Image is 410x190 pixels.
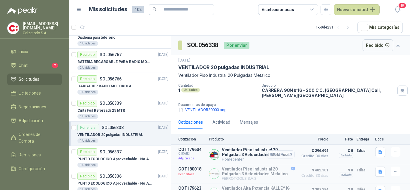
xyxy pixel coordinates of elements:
p: BATERIA RECARGABLE PARA RADIO MOTOROLA [77,59,152,65]
div: Por enviar [77,124,99,131]
p: [DATE] [158,149,168,155]
span: $ 402.101 [298,167,328,174]
p: Dirección [262,83,395,88]
p: $ 0 [332,167,353,174]
a: Negociaciones [7,101,62,113]
span: Remisiones [19,152,41,158]
div: 1 Unidades [77,41,98,46]
p: [DATE] [158,125,168,131]
span: 18 [398,3,406,8]
p: VENTILADOR 20 pulgadas INDUSTRIAL [77,132,143,138]
span: 2 [52,63,58,68]
p: SOL056766 [100,77,122,81]
img: Company Logo [209,169,219,179]
img: Company Logo [209,149,219,159]
p: [DATE] [158,52,168,58]
p: Cinta Foil Reforzada 25 MTR [77,108,125,113]
div: 2 Unidades [77,65,98,70]
p: COT180018 [178,167,205,171]
a: Órdenes de Compra [7,129,62,147]
span: Crédito 30 días [298,174,328,177]
p: FERROTOOLS S.A.S. [222,176,295,181]
div: Incluido [339,173,353,177]
div: 1 Unidades [77,163,98,167]
p: $ 0 [332,147,353,154]
div: Cotizaciones [178,119,203,125]
span: Negociaciones [19,104,46,110]
a: RecibidoSOL056339[DATE] Cinta Foil Reforzada 25 MTR1 Unidades [69,97,171,122]
span: Chat [19,62,28,69]
p: Calzatodo S.A. [23,31,62,35]
div: 1 Unidades [77,90,98,95]
p: [EMAIL_ADDRESS][DOMAIN_NAME] [23,22,62,30]
img: Logo peakr [7,7,38,14]
a: RecibidoSOL056766[DATE] CARGADOR RADIO MOTOROLA1 Unidades [69,73,171,97]
p: CARRERA 98N # 16 - 200 C.C. [GEOGRAPHIC_DATA] Cali , [PERSON_NAME][GEOGRAPHIC_DATA] [262,88,395,98]
button: 18 [392,4,403,15]
span: Inicio [19,48,28,55]
h3: SOL056338 [187,41,219,50]
span: Solicitudes [19,76,39,83]
p: Descartada [178,171,205,177]
a: Chat2 [7,60,62,71]
p: Producto [209,137,295,141]
p: Cotización [178,137,205,141]
p: Ventilador Piso Industrial 20 Pulgadas Metalico [178,72,403,79]
p: Diadema para telefono [77,35,115,41]
p: Docs [375,137,387,141]
p: Cantidad [178,83,257,88]
p: Ventilador Piso Industrial 20 Pulgadas 3 Velocidades Metalico [222,167,295,176]
span: Adjudicación [19,117,43,124]
p: [DATE] [158,173,168,179]
p: [DATE] [158,101,168,106]
a: Configuración [7,163,62,174]
p: Documentos de apoyo [178,103,408,107]
a: Solicitudes [7,74,62,85]
p: Precio [298,137,328,141]
p: 1 [178,88,180,93]
a: RecibidoSOL056337[DATE] PUNTO ECOLOGICO Aprovechable - No Aprovechable 20Litros Blanco - Negro1 U... [69,146,171,170]
div: Recibido [77,148,97,155]
p: PUNTO ECOLOGICO Aprovechable - No Aprovechable 20Litros Blanco - Negro [77,181,152,186]
p: SOL056338 [102,125,124,130]
a: RecibidoSOL056767[DATE] BATERIA RECARGABLE PARA RADIO MOTOROLA2 Unidades [69,49,171,73]
p: Homecenter [222,157,295,161]
button: Mís categorías [357,22,403,33]
img: Company Logo [8,23,19,34]
p: VENTILADOR 20 pulgadas INDUSTRIAL [178,64,269,71]
button: Recibido [363,39,393,51]
p: SOL056337 [100,150,122,154]
div: Recibido [77,75,97,83]
span: 102 [132,6,144,13]
span: Órdenes de Compra [19,131,56,144]
div: 1 - 50 de 231 [316,23,353,32]
p: PUNTO ECOLOGICO Aprovechable - No Aprovechable 20Litros Blanco - Negro [77,156,152,162]
span: Configuración [19,165,45,172]
div: Recibido [77,51,97,58]
p: SOL056339 [100,101,122,105]
div: Unidades [181,88,200,92]
a: Remisiones [7,149,62,161]
div: Recibido [77,100,97,107]
p: [DATE] [158,76,168,82]
span: search [152,7,157,11]
a: Inicio [7,46,62,57]
div: Mensajes [240,119,258,125]
div: 1 Unidades [77,138,98,143]
p: Entrega [357,137,372,141]
div: Incluido [339,153,353,158]
a: Licitaciones [7,87,62,99]
a: Por enviarSOL056338[DATE] VENTILADOR 20 pulgadas INDUSTRIAL1 Unidades [69,122,171,146]
div: Por enviar [224,42,249,49]
button: VENTILADOR20000.png [178,107,227,113]
button: Detalles [267,150,295,158]
button: Nueva solicitud [334,4,380,15]
a: Por cotizarSOL058285[DATE] Diadema para telefono1 Unidades [69,24,171,49]
span: $ 296.694 [298,147,328,154]
h1: Mis solicitudes [89,5,127,14]
span: Licitaciones [19,90,41,96]
div: Actividad [213,119,230,125]
div: Recibido [77,173,97,180]
span: C: [DATE] [178,152,205,155]
p: [DATE] [178,58,190,63]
